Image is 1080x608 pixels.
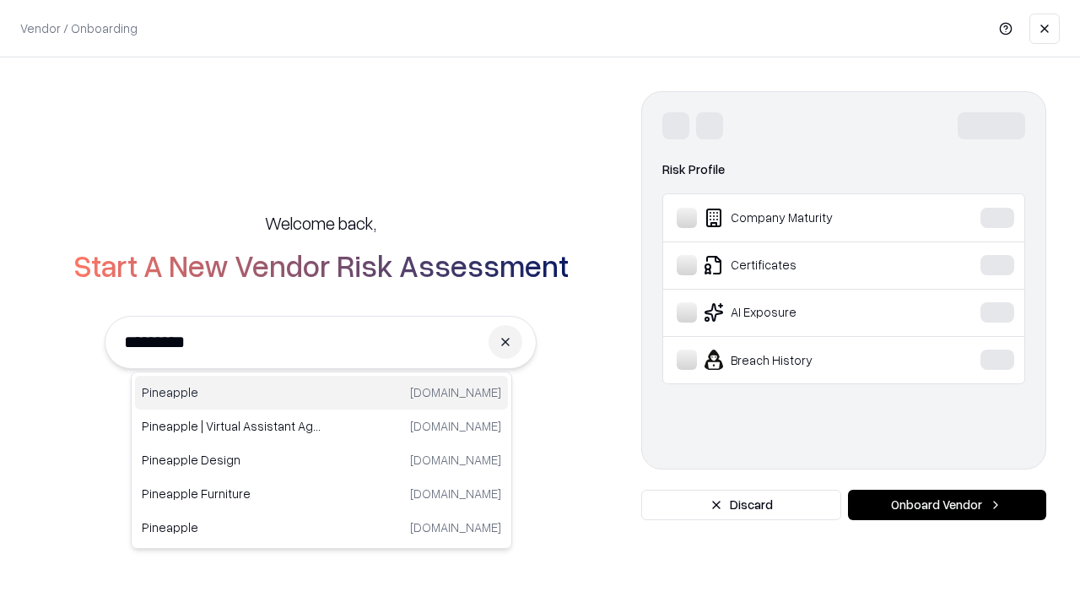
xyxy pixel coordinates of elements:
[641,490,841,520] button: Discard
[20,19,138,37] p: Vendor / Onboarding
[142,451,321,469] p: Pineapple Design
[265,211,376,235] h5: Welcome back,
[677,350,929,370] div: Breach History
[662,160,1025,180] div: Risk Profile
[410,485,501,502] p: [DOMAIN_NAME]
[131,372,512,549] div: Suggestions
[677,208,929,228] div: Company Maturity
[410,383,501,401] p: [DOMAIN_NAME]
[410,518,501,536] p: [DOMAIN_NAME]
[677,255,929,275] div: Certificates
[410,417,501,435] p: [DOMAIN_NAME]
[142,417,321,435] p: Pineapple | Virtual Assistant Agency
[73,248,569,282] h2: Start A New Vendor Risk Assessment
[142,485,321,502] p: Pineapple Furniture
[142,518,321,536] p: Pineapple
[677,302,929,323] div: AI Exposure
[142,383,321,401] p: Pineapple
[848,490,1046,520] button: Onboard Vendor
[410,451,501,469] p: [DOMAIN_NAME]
